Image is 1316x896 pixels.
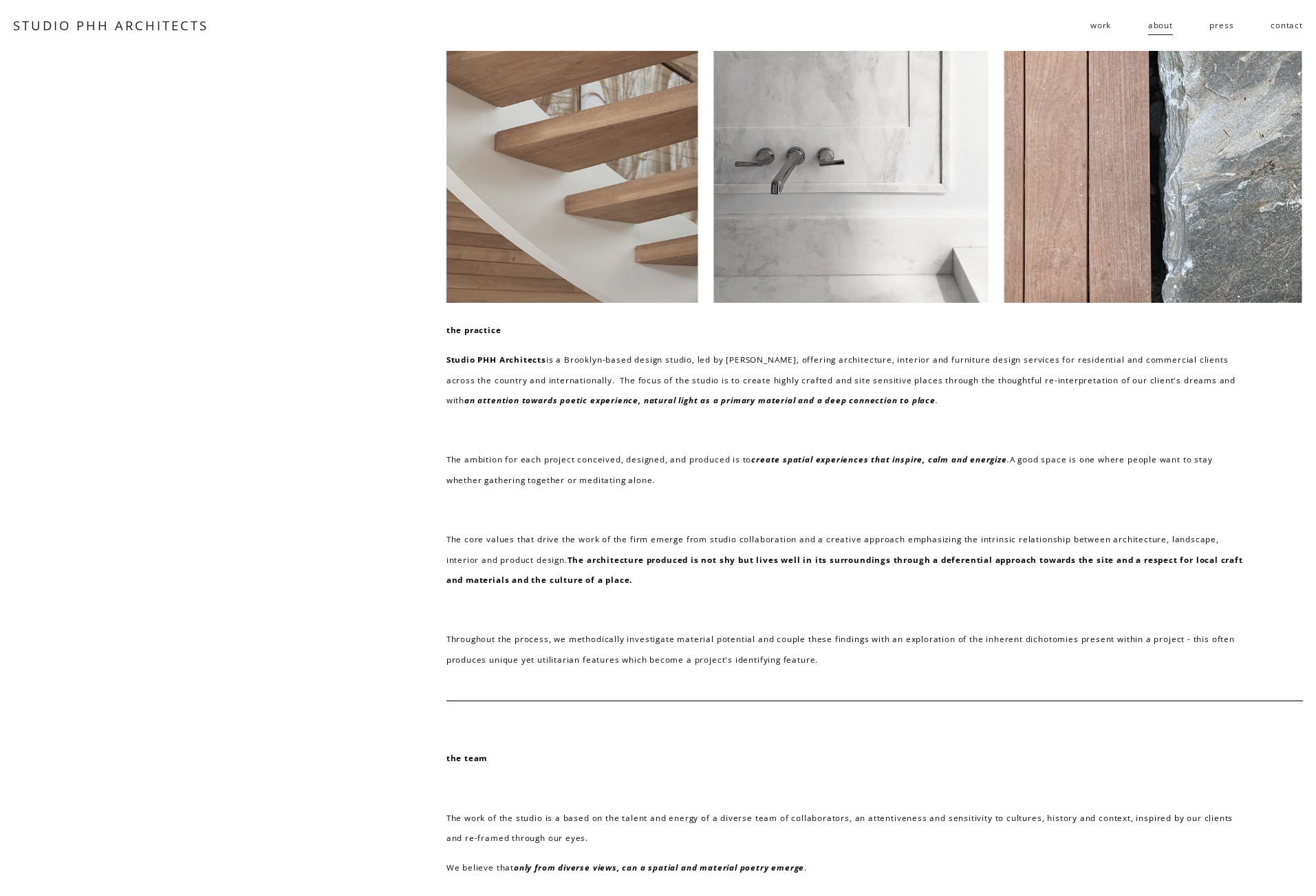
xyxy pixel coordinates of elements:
[446,554,1246,585] strong: The architecture produced is not shy but lives well in its surroundings through a deferential app...
[446,808,1249,849] p: The work of the studio is a based on the talent and energy of a diverse team of collaborators, an...
[446,529,1249,590] p: The core values that drive the work of the firm emerge from studio collaboration and a creative a...
[446,324,501,335] strong: the practice
[1090,15,1111,35] span: work
[446,752,488,763] strong: the team
[1090,14,1111,36] a: folder dropdown
[751,454,1007,465] em: create spatial experiences that inspire, calm and energize
[1007,454,1010,465] em: .
[1209,14,1233,36] a: press
[446,350,1249,410] p: is a Brooklyn-based design studio, led by [PERSON_NAME], offering architecture, interior and furn...
[446,449,1249,490] p: The ambition for each project conceived, designed, and produced is to A good space is one where p...
[1148,14,1173,36] a: about
[936,394,938,405] em: .
[446,354,546,365] strong: Studio PHH Architects
[1271,14,1303,36] a: contact
[446,857,1249,877] p: We believe that .
[464,394,936,405] em: an attention towards poetic experience, natural light as a primary material and a deep connection...
[13,17,208,34] a: STUDIO PHH ARCHITECTS
[446,629,1249,670] p: Throughout the process, we methodically investigate material potential and couple these findings ...
[514,862,804,873] em: only from diverse views, can a spatial and material poetry emerge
